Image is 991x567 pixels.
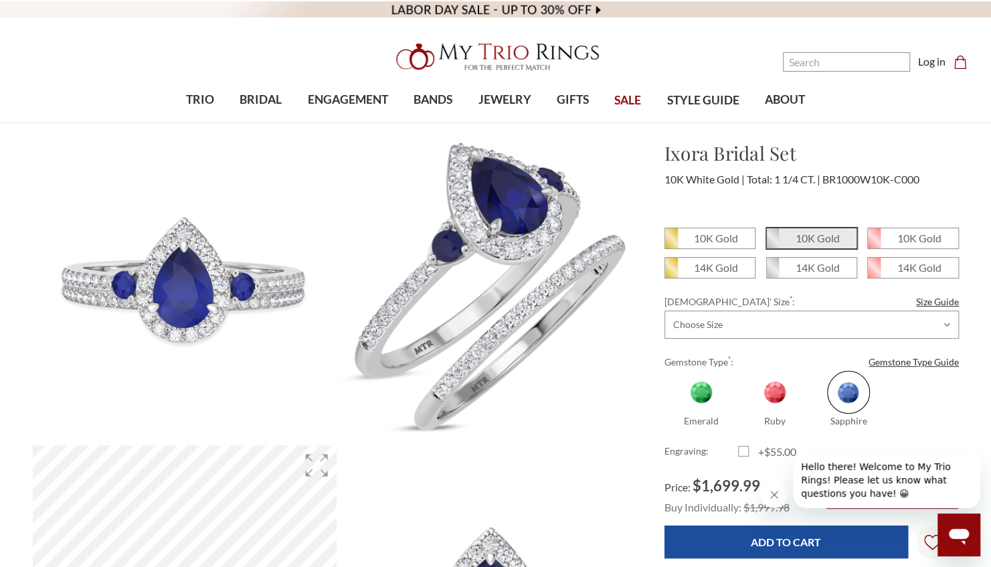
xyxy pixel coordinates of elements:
label: [DEMOGRAPHIC_DATA]' Size : [664,295,959,309]
a: Log in [918,54,945,70]
span: 10K Rose Gold [868,228,958,248]
em: 14K Gold [693,261,737,274]
span: BRIDAL [240,91,282,108]
a: BANDS [401,78,465,122]
button: submenu toggle [498,122,511,123]
span: Price: [664,481,691,493]
span: SALE [614,92,641,109]
div: Enter fullscreen [296,445,337,485]
em: 14K Gold [795,261,839,274]
label: Engraving: [664,444,738,460]
span: 14K Yellow Gold [665,258,755,278]
span: GIFTS [557,91,589,108]
button: submenu toggle [193,122,207,123]
span: 14K Rose Gold [868,258,958,278]
span: ENGAGEMENT [308,91,388,108]
span: 14K White Gold [767,258,857,278]
a: Gemstone Type Guide [869,355,959,369]
a: JEWELRY [465,78,543,122]
span: Emerald [684,415,719,426]
img: Photo of Ixora 1 1/4 CT. T.W. Pear Solitaire Bridal Set 10K White Gold [BR1000W-C000] [33,140,337,444]
a: GIFTS [544,78,602,122]
button: submenu toggle [566,122,579,123]
input: Search and use arrows or TAB to navigate results [783,52,910,72]
span: Ruby [753,371,796,414]
iframe: Button to launch messaging window [937,513,980,556]
a: ENGAGEMENT [295,78,401,122]
span: BR1000W10K-C000 [822,173,919,185]
button: submenu toggle [341,122,355,123]
a: Size Guide [916,295,959,309]
label: +$55.00 [738,444,812,460]
button: submenu toggle [254,122,268,123]
a: SALE [602,79,654,123]
a: STYLE GUIDE [654,79,751,123]
span: 10K White Gold [664,173,745,185]
img: Photo of Ixora 1 1/4 CT. T.W. Pear Solitaire Bridal Set 10K White Gold [BR1000W-C000] [338,140,642,444]
span: $1,999.98 [743,501,790,513]
span: 10K White Gold [767,228,857,248]
span: Ruby [764,415,786,426]
em: 10K Gold [693,232,737,244]
span: STYLE GUIDE [667,92,739,109]
h1: Ixora Bridal Set [664,139,959,167]
a: My Trio Rings [287,35,703,78]
button: submenu toggle [426,122,440,123]
span: Emerald [680,371,723,414]
span: 10K Yellow Gold [665,228,755,248]
a: Cart with 0 items [954,54,975,70]
span: Buy Individually: [664,501,741,513]
span: TRIO [186,91,214,108]
span: Total: 1 1/4 CT. [747,173,820,185]
input: Add to Cart [664,525,908,558]
iframe: Close message [761,481,788,508]
span: Sapphire [827,371,870,414]
label: Gemstone Type : [664,355,959,369]
span: BANDS [414,91,452,108]
img: My Trio Rings [389,35,603,78]
span: $1,699.99 [693,477,760,495]
span: Sapphire [830,415,867,426]
em: 10K Gold [897,232,941,244]
span: JEWELRY [478,91,531,108]
a: TRIO [173,78,227,122]
a: BRIDAL [227,78,294,122]
em: 14K Gold [897,261,941,274]
iframe: Message from company [793,452,980,508]
em: 10K Gold [795,232,839,244]
a: Wish Lists [916,525,950,559]
svg: cart.cart_preview [954,56,967,69]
